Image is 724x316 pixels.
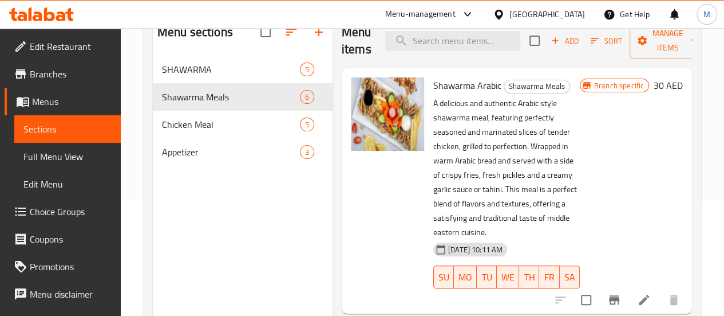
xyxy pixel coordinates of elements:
span: MO [458,269,472,286]
span: Shawarma Meals [162,90,300,104]
span: SU [438,269,449,286]
span: Sort items [583,32,630,50]
span: FR [544,269,555,286]
div: items [300,90,314,104]
a: Edit Restaurant [5,33,121,60]
span: Edit Menu [23,177,112,191]
button: Sort [588,32,625,50]
a: Edit menu item [637,293,651,307]
input: search [385,31,520,51]
a: Menus [5,88,121,115]
img: Shawarma Arabic [351,77,424,151]
span: Branch specific [590,80,648,91]
span: Coupons [30,232,112,246]
span: Menu disclaimer [30,287,112,301]
button: TU [477,266,497,288]
button: delete [660,286,687,314]
div: Menu-management [385,7,456,21]
a: Branches [5,60,121,88]
span: Add [549,34,580,48]
span: 6 [300,92,314,103]
span: TH [524,269,535,286]
div: Shawarma Meals6 [153,83,333,111]
span: Branches [30,67,112,81]
span: 5 [300,119,314,130]
span: Shawarma Meals [504,80,569,93]
h6: 30 AED [654,77,683,93]
div: SHAWARMA5 [153,56,333,83]
div: Chicken Meal5 [153,111,333,138]
a: Edit Menu [14,170,121,198]
button: Add section [305,18,333,46]
span: [DATE] 10:11 AM [444,244,507,255]
button: SA [560,266,580,288]
a: Sections [14,115,121,143]
button: MO [454,266,477,288]
button: Branch-specific-item [600,286,628,314]
a: Menu disclaimer [5,280,121,308]
span: Manage items [639,26,697,55]
span: Full Menu View [23,150,112,163]
span: Sections [23,122,112,136]
button: Manage items [630,23,706,58]
span: 5 [300,64,314,75]
h2: Menu items [342,24,371,58]
a: Promotions [5,253,121,280]
a: Coupons [5,225,121,253]
span: Promotions [30,260,112,274]
a: Choice Groups [5,198,121,225]
span: 3 [300,147,314,158]
span: Menus [32,95,112,108]
span: SA [564,269,575,286]
button: TH [519,266,539,288]
div: items [300,63,314,76]
div: items [300,118,314,131]
button: SU [433,266,454,288]
span: SHAWARMA [162,63,300,76]
nav: Menu sections [153,51,333,170]
span: Appetizer [162,145,300,159]
div: items [300,145,314,159]
button: FR [539,266,559,288]
span: WE [501,269,515,286]
span: Sort [591,34,622,48]
button: Add [547,32,583,50]
span: Choice Groups [30,205,112,219]
button: WE [497,266,519,288]
p: A delicious and authentic Arabic style shawarma meal, featuring perfectly seasoned and marinated ... [433,96,580,240]
div: Appetizer3 [153,138,333,166]
span: M [703,8,710,21]
span: Edit Restaurant [30,40,112,53]
a: Full Menu View [14,143,121,170]
div: [GEOGRAPHIC_DATA] [509,8,585,21]
span: Add item [547,32,583,50]
span: TU [481,269,492,286]
span: Shawarma Arabic [433,77,501,94]
span: Select to update [574,288,598,312]
span: Chicken Meal [162,118,300,131]
h2: Menu sections [157,24,233,41]
span: Select section [523,29,547,53]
